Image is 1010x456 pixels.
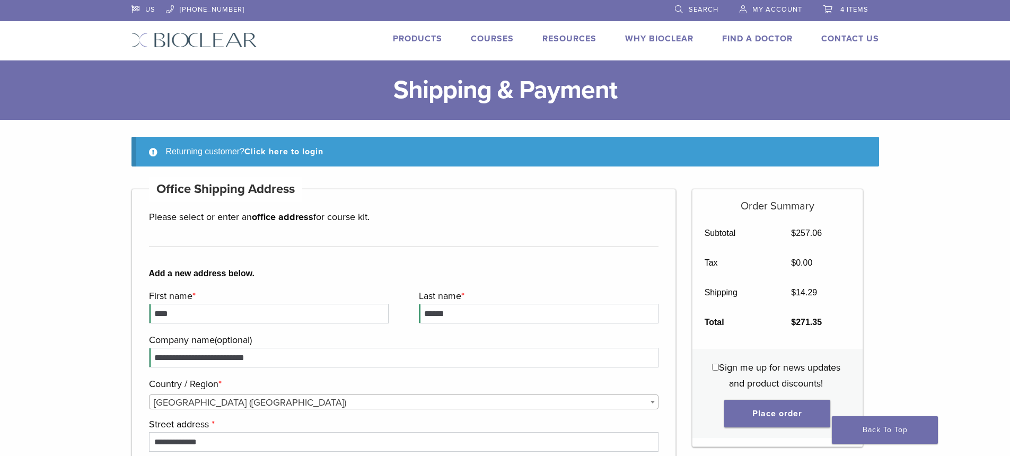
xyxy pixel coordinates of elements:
[542,33,596,44] a: Resources
[722,33,793,44] a: Find A Doctor
[149,177,303,202] h4: Office Shipping Address
[149,394,659,409] span: Country / Region
[419,288,656,304] label: Last name
[712,364,719,371] input: Sign me up for news updates and product discounts!
[149,288,386,304] label: First name
[215,334,252,346] span: (optional)
[150,395,658,410] span: United States (US)
[791,229,822,238] bdi: 257.06
[692,308,779,337] th: Total
[252,211,313,223] strong: office address
[393,33,442,44] a: Products
[471,33,514,44] a: Courses
[692,189,863,213] h5: Order Summary
[244,146,323,157] a: Click here to login
[131,137,879,166] div: Returning customer?
[791,288,817,297] bdi: 14.29
[832,416,938,444] a: Back To Top
[791,258,812,267] bdi: 0.00
[791,258,796,267] span: $
[791,318,796,327] span: $
[692,248,779,278] th: Tax
[625,33,693,44] a: Why Bioclear
[840,5,868,14] span: 4 items
[149,267,659,280] b: Add a new address below.
[821,33,879,44] a: Contact Us
[149,416,656,432] label: Street address
[149,376,656,392] label: Country / Region
[149,209,659,225] p: Please select or enter an for course kit.
[689,5,718,14] span: Search
[719,362,840,389] span: Sign me up for news updates and product discounts!
[791,318,822,327] bdi: 271.35
[752,5,802,14] span: My Account
[724,400,830,427] button: Place order
[692,278,779,308] th: Shipping
[131,32,257,48] img: Bioclear
[791,288,796,297] span: $
[149,332,656,348] label: Company name
[692,218,779,248] th: Subtotal
[791,229,796,238] span: $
